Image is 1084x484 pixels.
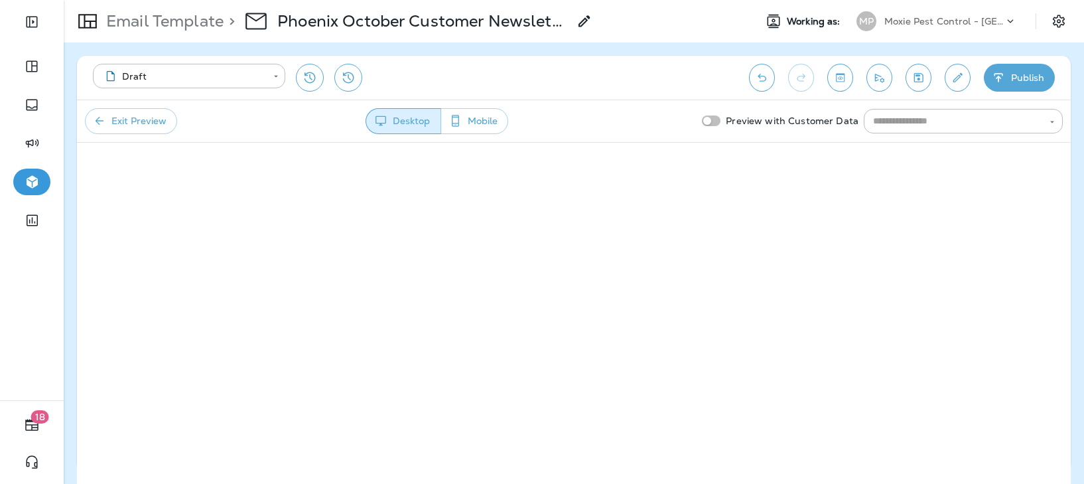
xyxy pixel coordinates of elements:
button: Edit details [945,64,971,92]
div: Draft [102,70,264,83]
button: Expand Sidebar [13,9,50,35]
button: Open [1046,116,1058,128]
button: Restore from previous version [296,64,324,92]
p: > [224,11,235,31]
button: 18 [13,412,50,438]
p: Email Template [101,11,224,31]
p: Preview with Customer Data [720,110,864,131]
span: 18 [31,410,49,424]
p: Phoenix October Customer Newsletter [277,11,569,31]
span: Working as: [787,16,843,27]
button: Save [906,64,931,92]
button: View Changelog [334,64,362,92]
button: Undo [749,64,775,92]
div: MP [856,11,876,31]
button: Mobile [440,108,508,134]
button: Desktop [366,108,441,134]
p: Moxie Pest Control - [GEOGRAPHIC_DATA] [884,16,1004,27]
button: Exit Preview [85,108,177,134]
button: Toggle preview [827,64,853,92]
button: Publish [984,64,1055,92]
button: Settings [1047,9,1071,33]
button: Send test email [866,64,892,92]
